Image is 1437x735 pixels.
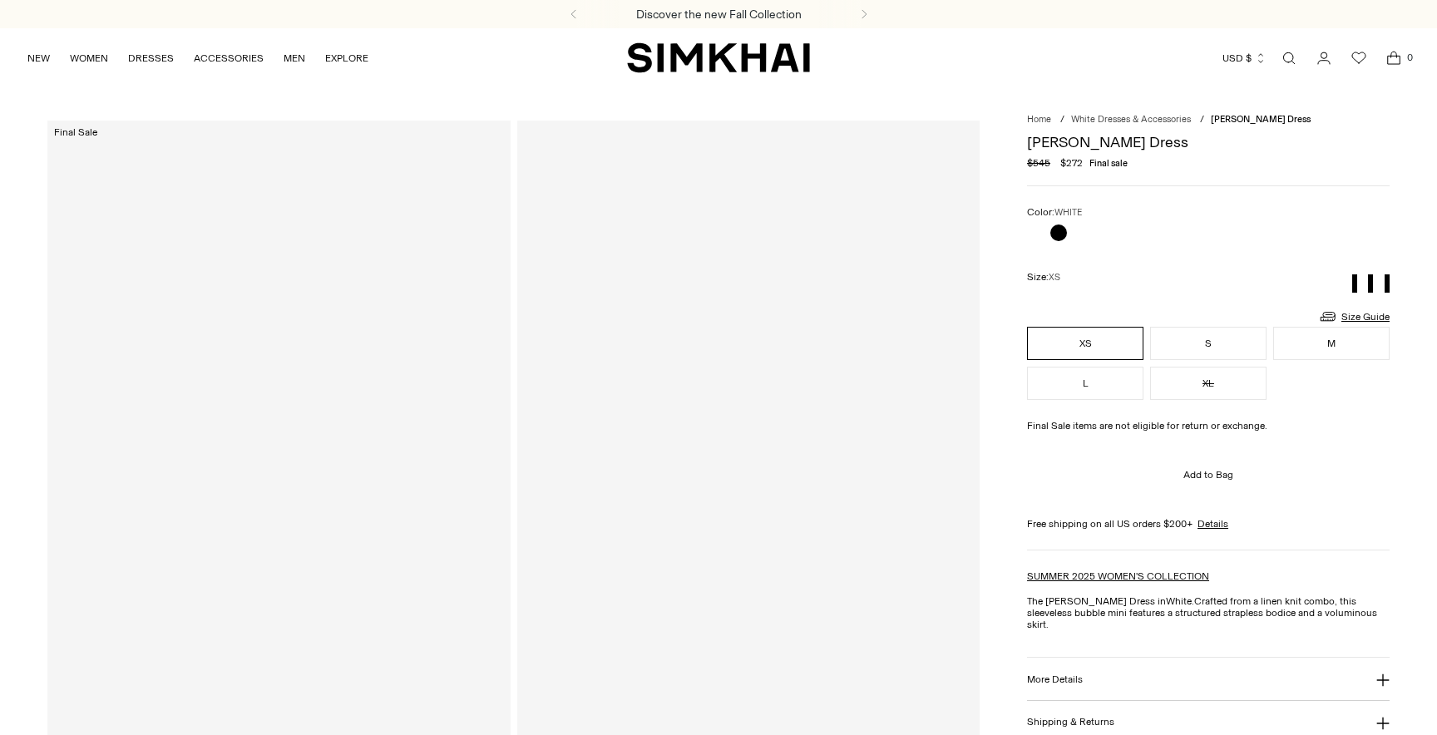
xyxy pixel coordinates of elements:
[1211,114,1311,125] span: [PERSON_NAME] Dress
[1150,327,1267,360] button: S
[1027,135,1390,150] h1: [PERSON_NAME] Dress
[636,7,802,22] a: Discover the new Fall Collection
[1183,469,1233,481] span: Add to Bag
[1200,114,1204,125] div: /
[128,40,174,76] a: DRESSES
[1027,327,1143,360] button: XS
[1027,157,1050,169] s: $545
[1027,455,1390,495] button: Add to Bag
[1027,518,1390,530] div: Free shipping on all US orders $200+
[1377,42,1410,75] a: Open cart modal
[1027,570,1209,582] a: SUMMER 2025 WOMEN'S COLLECTION
[1049,272,1060,283] span: XS
[1027,206,1082,218] label: Color:
[1027,716,1114,728] h3: Shipping & Returns
[1222,40,1267,76] button: USD $
[1027,420,1267,432] strong: Final Sale items are not eligible for return or exchange.
[194,40,264,76] a: ACCESSORIES
[1060,114,1064,125] div: /
[1166,595,1194,607] strong: White.
[325,40,368,76] a: EXPLORE
[1027,673,1083,685] h3: More Details
[70,40,108,76] a: WOMEN
[1060,157,1083,169] span: $272
[1027,271,1060,283] label: Size:
[1197,518,1228,530] a: Details
[1150,367,1267,400] button: XL
[1402,50,1417,65] span: 0
[27,40,50,76] a: NEW
[1027,658,1390,700] button: More Details
[1027,114,1051,125] a: Home
[1342,42,1375,75] a: Wishlist
[1273,327,1390,360] button: M
[1027,114,1390,125] nav: breadcrumbs
[1027,367,1143,400] button: L
[1054,207,1082,218] span: WHITE
[1272,42,1306,75] a: Open search modal
[1318,306,1390,327] a: Size Guide
[627,42,810,74] a: SIMKHAI
[284,40,305,76] a: MEN
[1307,42,1341,75] a: Go to the account page
[1027,595,1390,630] p: The [PERSON_NAME] Dress in Crafted from a linen knit combo, this sleeveless bubble mini features ...
[1071,114,1191,125] a: White Dresses & Accessories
